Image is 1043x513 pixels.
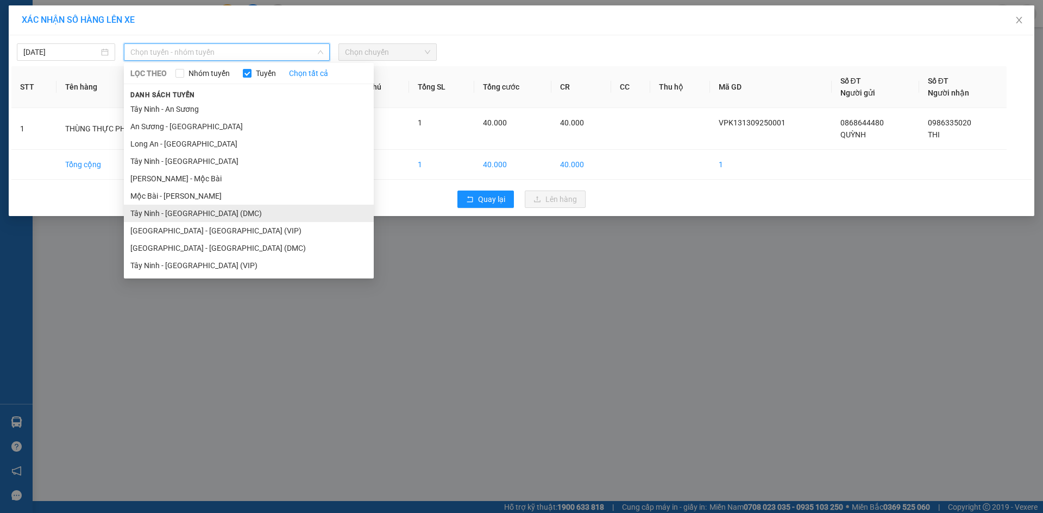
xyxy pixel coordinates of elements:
[124,187,374,205] li: Mộc Bài - [PERSON_NAME]
[124,239,374,257] li: [GEOGRAPHIC_DATA] - [GEOGRAPHIC_DATA] (DMC)
[124,257,374,274] li: Tây Ninh - [GEOGRAPHIC_DATA] (VIP)
[124,100,374,118] li: Tây Ninh - An Sương
[124,90,202,100] span: Danh sách tuyến
[928,118,971,127] span: 0986335020
[840,130,866,139] span: QUỲNH
[124,135,374,153] li: Long An - [GEOGRAPHIC_DATA]
[124,205,374,222] li: Tây Ninh - [GEOGRAPHIC_DATA] (DMC)
[560,118,584,127] span: 40.000
[474,150,551,180] td: 40.000
[928,88,969,97] span: Người nhận
[1004,5,1034,36] button: Close
[124,222,374,239] li: [GEOGRAPHIC_DATA] - [GEOGRAPHIC_DATA] (VIP)
[928,130,940,139] span: THI
[840,118,884,127] span: 0868644480
[474,66,551,108] th: Tổng cước
[611,66,650,108] th: CC
[252,67,280,79] span: Tuyến
[184,67,234,79] span: Nhóm tuyến
[409,66,474,108] th: Tổng SL
[11,66,56,108] th: STT
[56,108,185,150] td: THÙNG THỰC PHẨM
[840,77,861,85] span: Số ĐT
[130,44,323,60] span: Chọn tuyến - nhóm tuyến
[719,118,786,127] span: VPK131309250001
[23,46,99,58] input: 13/09/2025
[650,66,711,108] th: Thu hộ
[14,79,99,97] b: GỬI : PV K13
[102,40,454,54] li: Hotline: 1900 8153
[14,14,68,68] img: logo.jpg
[928,77,948,85] span: Số ĐT
[317,49,324,55] span: down
[478,193,505,205] span: Quay lại
[551,150,611,180] td: 40.000
[124,153,374,170] li: Tây Ninh - [GEOGRAPHIC_DATA]
[22,15,135,25] span: XÁC NHẬN SỐ HÀNG LÊN XE
[1015,16,1023,24] span: close
[347,66,409,108] th: Ghi chú
[840,88,875,97] span: Người gửi
[710,150,831,180] td: 1
[289,67,328,79] a: Chọn tất cả
[418,118,422,127] span: 1
[56,150,185,180] td: Tổng cộng
[124,170,374,187] li: [PERSON_NAME] - Mộc Bài
[466,195,474,204] span: rollback
[483,118,507,127] span: 40.000
[710,66,831,108] th: Mã GD
[551,66,611,108] th: CR
[525,191,586,208] button: uploadLên hàng
[130,67,167,79] span: LỌC THEO
[457,191,514,208] button: rollbackQuay lại
[11,108,56,150] td: 1
[409,150,474,180] td: 1
[56,66,185,108] th: Tên hàng
[345,44,430,60] span: Chọn chuyến
[124,118,374,135] li: An Sương - [GEOGRAPHIC_DATA]
[102,27,454,40] li: [STREET_ADDRESS][PERSON_NAME]. [GEOGRAPHIC_DATA], Tỉnh [GEOGRAPHIC_DATA]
